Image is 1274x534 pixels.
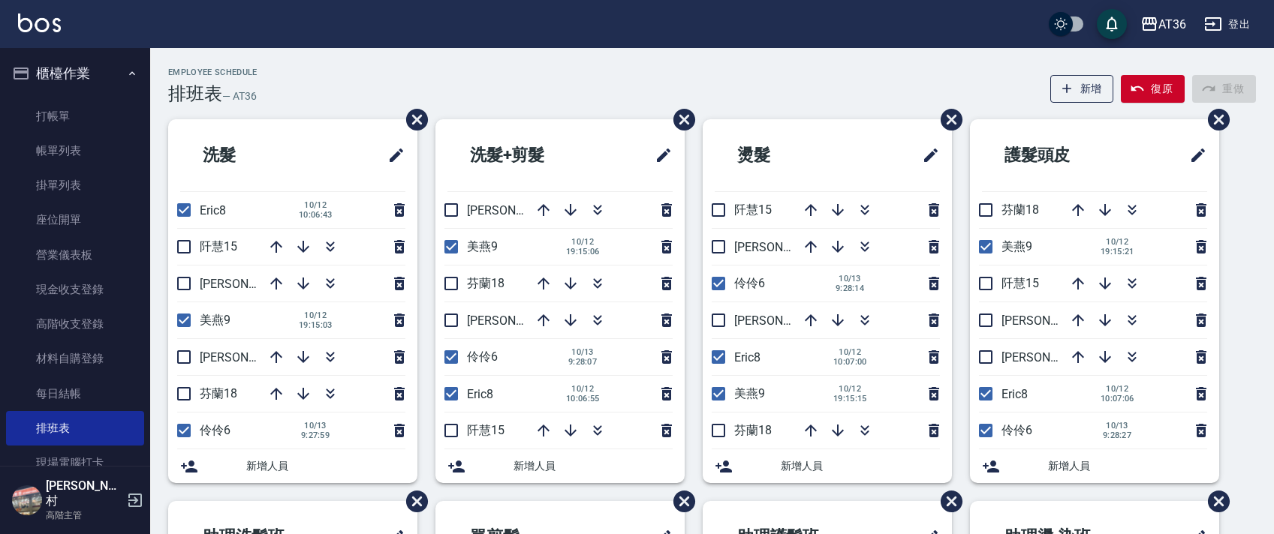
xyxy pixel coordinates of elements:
[246,458,405,474] span: 新增人員
[1001,350,1105,364] span: [PERSON_NAME]16
[734,276,765,290] span: 伶伶6
[6,272,144,307] a: 現金收支登錄
[734,386,765,400] span: 美燕9
[781,458,940,474] span: 新增人員
[734,350,760,364] span: Eric8
[1158,15,1186,34] div: AT36
[662,479,697,523] span: 刪除班表
[1197,479,1232,523] span: 刪除班表
[200,386,237,400] span: 芬蘭18
[1121,75,1185,103] button: 復原
[929,97,965,142] span: 刪除班表
[200,313,230,327] span: 美燕9
[734,240,838,254] span: [PERSON_NAME]16
[168,67,258,77] h2: Employee Schedule
[1001,313,1105,328] span: [PERSON_NAME]11
[6,99,144,133] a: 打帳單
[566,394,600,403] span: 10:06:55
[833,384,867,394] span: 10/12
[833,283,866,293] span: 9:28:14
[646,137,673,173] span: 修改班表的標題
[18,13,61,32] img: Logo
[6,238,144,272] a: 營業儀表板
[467,239,498,253] span: 美燕9
[6,445,144,480] a: 現場電腦打卡
[395,97,430,142] span: 刪除班表
[200,423,230,437] span: 伶伶6
[447,128,606,182] h2: 洗髮+剪髮
[1001,423,1032,437] span: 伶伶6
[6,411,144,445] a: 排班表
[1001,276,1039,290] span: 阡慧15
[833,274,866,283] span: 10/13
[1101,247,1134,256] span: 19:15:21
[467,313,571,328] span: [PERSON_NAME]16
[378,137,405,173] span: 修改班表的標題
[1101,384,1134,394] span: 10/12
[299,421,332,430] span: 10/13
[200,239,237,253] span: 阡慧15
[734,423,772,437] span: 芬蘭18
[200,277,303,291] span: [PERSON_NAME]16
[200,203,226,217] span: Eric8
[833,347,867,357] span: 10/12
[6,307,144,341] a: 高階收支登錄
[467,387,493,401] span: Eric8
[970,449,1219,483] div: 新增人員
[6,202,144,237] a: 座位開單
[566,237,600,247] span: 10/12
[1101,421,1134,430] span: 10/13
[6,168,144,202] a: 掛單列表
[1050,75,1114,103] button: 新增
[1101,394,1134,403] span: 10:07:06
[1097,9,1127,39] button: save
[46,508,122,522] p: 高階主管
[982,128,1137,182] h2: 護髮頭皮
[299,430,332,440] span: 9:27:59
[200,350,303,364] span: [PERSON_NAME]11
[1048,458,1207,474] span: 新增人員
[833,357,867,367] span: 10:07:00
[467,349,498,364] span: 伶伶6
[6,133,144,168] a: 帳單列表
[566,357,599,367] span: 9:28:07
[6,341,144,376] a: 材料自購登錄
[566,247,600,256] span: 19:15:06
[168,83,222,104] h3: 排班表
[833,394,867,403] span: 19:15:15
[467,276,504,290] span: 芬蘭18
[46,478,122,508] h5: [PERSON_NAME]村
[299,320,333,330] span: 19:15:03
[299,210,333,220] span: 10:06:43
[12,485,42,515] img: Person
[180,128,318,182] h2: 洗髮
[299,200,333,210] span: 10/12
[566,347,599,357] span: 10/13
[299,310,333,320] span: 10/12
[1180,137,1207,173] span: 修改班表的標題
[715,128,853,182] h2: 燙髮
[734,313,838,328] span: [PERSON_NAME]11
[467,423,504,437] span: 阡慧15
[929,479,965,523] span: 刪除班表
[734,202,772,217] span: 阡慧15
[1001,202,1039,217] span: 芬蘭18
[6,54,144,93] button: 櫃檯作業
[1001,387,1028,401] span: Eric8
[1101,430,1134,440] span: 9:28:27
[1001,239,1032,253] span: 美燕9
[435,449,685,483] div: 新增人員
[514,458,673,474] span: 新增人員
[1198,10,1256,38] button: 登出
[395,479,430,523] span: 刪除班表
[913,137,940,173] span: 修改班表的標題
[6,376,144,411] a: 每日結帳
[566,384,600,394] span: 10/12
[1197,97,1232,142] span: 刪除班表
[222,88,257,104] h6: — AT36
[168,449,417,483] div: 新增人員
[662,97,697,142] span: 刪除班表
[467,203,571,217] span: [PERSON_NAME]11
[1134,9,1192,40] button: AT36
[703,449,952,483] div: 新增人員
